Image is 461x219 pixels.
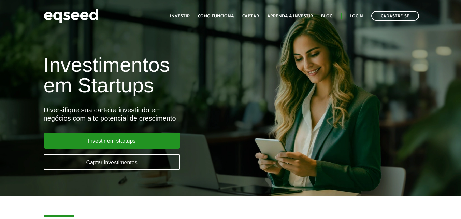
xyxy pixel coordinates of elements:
[44,133,180,149] a: Investir em startups
[44,154,180,170] a: Captar investimentos
[242,14,259,18] a: Captar
[198,14,234,18] a: Como funciona
[170,14,190,18] a: Investir
[350,14,363,18] a: Login
[267,14,313,18] a: Aprenda a investir
[321,14,332,18] a: Blog
[44,106,264,122] div: Diversifique sua carteira investindo em negócios com alto potencial de crescimento
[371,11,419,21] a: Cadastre-se
[44,7,98,25] img: EqSeed
[44,55,264,96] h1: Investimentos em Startups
